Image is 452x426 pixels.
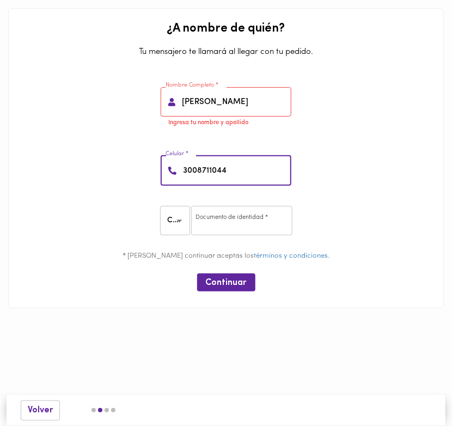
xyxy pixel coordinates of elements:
[17,251,435,261] p: * [PERSON_NAME] continuar aceptas los .
[160,206,194,236] div: CC
[168,118,299,128] p: Ingresa tu nombre y apellido
[180,87,291,117] input: Pepito Perez
[254,252,328,259] a: términos y condiciones
[400,374,452,426] iframe: Messagebird Livechat Widget
[181,156,291,186] input: 3173536843
[21,400,60,421] button: Volver
[17,22,435,35] h2: ¿A nombre de quién?
[17,41,435,63] p: Tu mensajero te llamará al llegar con tu pedido.
[28,405,53,416] span: Volver
[206,278,247,288] span: Continuar
[197,273,255,291] button: Continuar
